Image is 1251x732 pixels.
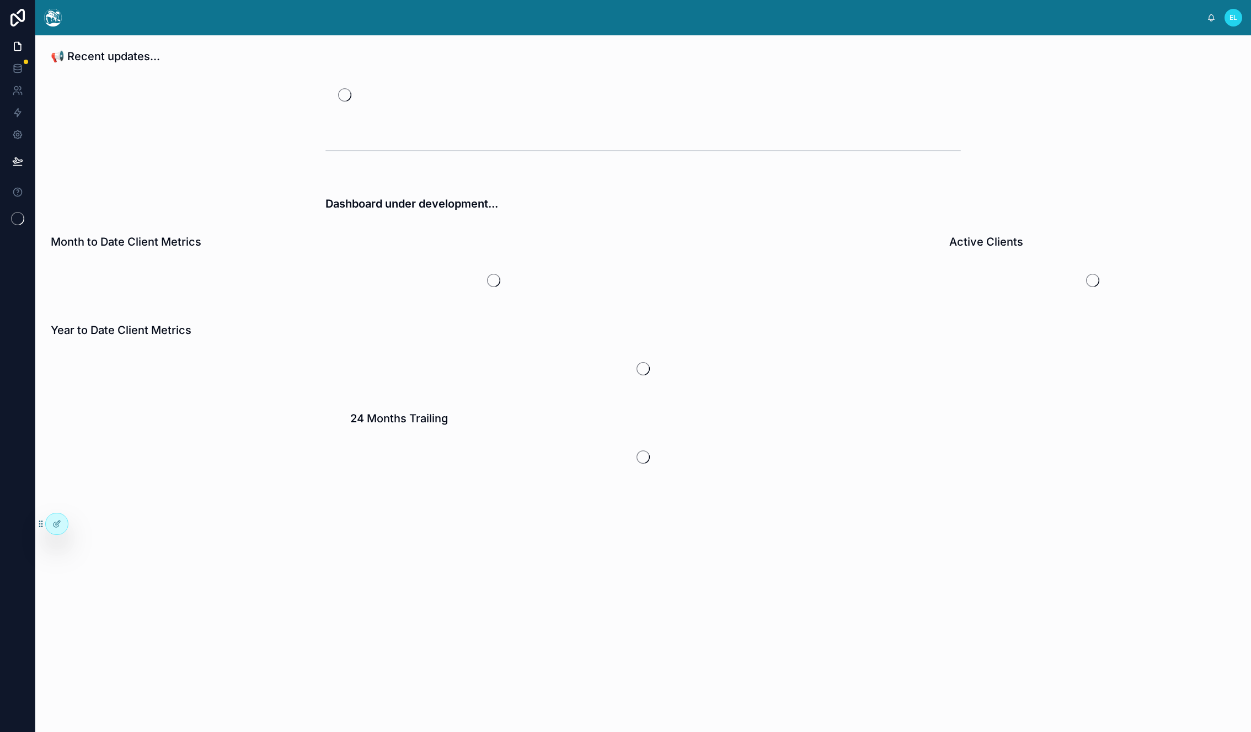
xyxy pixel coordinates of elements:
span: EL [1229,13,1237,22]
h1: Year to Date Client Metrics [51,322,191,338]
h1: Active Clients [949,234,1023,250]
h1: Month to Date Client Metrics [51,234,201,250]
img: App logo [44,9,62,26]
h3: Dashboard under development... [325,195,961,212]
h1: 24 Months Trailing [350,411,448,426]
h1: 📢 Recent updates... [51,49,160,64]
